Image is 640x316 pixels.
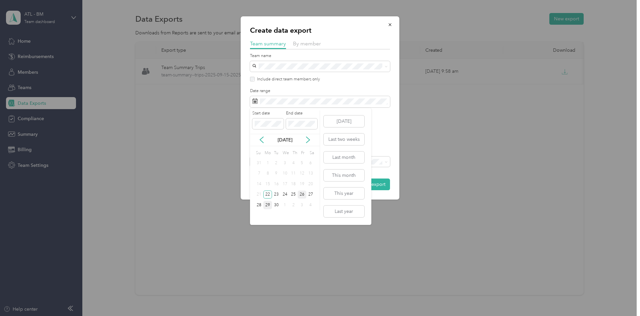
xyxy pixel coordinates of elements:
div: 14 [255,180,264,188]
label: Include direct team members only [255,76,320,82]
button: [DATE] [324,115,364,127]
div: 12 [298,170,306,178]
div: Fr [300,148,306,158]
div: 13 [306,170,315,178]
div: 27 [306,191,315,199]
div: 4 [289,159,298,167]
span: By member [293,40,321,47]
div: 6 [306,159,315,167]
div: 2 [289,201,298,209]
p: Create data export [250,26,390,35]
div: 25 [289,191,298,199]
button: Last month [324,151,364,163]
div: Tu [273,148,279,158]
label: Date range [250,88,390,94]
div: 29 [263,201,272,209]
button: Last two weeks [324,133,364,145]
div: Th [291,148,298,158]
div: We [282,148,289,158]
div: 4 [306,201,315,209]
div: Sa [309,148,315,158]
label: Team name [250,53,390,59]
div: 5 [298,159,306,167]
div: 24 [281,191,289,199]
div: 10 [281,170,289,178]
div: 1 [263,159,272,167]
div: 19 [298,180,306,188]
div: 30 [272,201,281,209]
div: 1 [281,201,289,209]
div: 11 [289,170,298,178]
div: 9 [272,170,281,178]
div: Mo [263,148,271,158]
div: 26 [298,191,306,199]
span: Team summary [250,40,286,47]
div: 8 [263,170,272,178]
div: 3 [298,201,306,209]
button: This year [324,188,364,199]
div: 15 [263,180,272,188]
div: 22 [263,191,272,199]
div: Su [255,148,261,158]
div: 3 [281,159,289,167]
label: Start date [252,110,284,116]
div: 31 [255,159,264,167]
button: This month [324,170,364,181]
div: 20 [306,180,315,188]
div: 18 [289,180,298,188]
iframe: Everlance-gr Chat Button Frame [603,279,640,316]
label: End date [286,110,317,116]
div: 28 [255,201,264,209]
div: 17 [281,180,289,188]
div: 23 [272,191,281,199]
button: Last year [324,206,364,217]
div: 2 [272,159,281,167]
div: 16 [272,180,281,188]
div: 21 [255,191,264,199]
p: [DATE] [271,136,299,143]
div: 7 [255,170,264,178]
